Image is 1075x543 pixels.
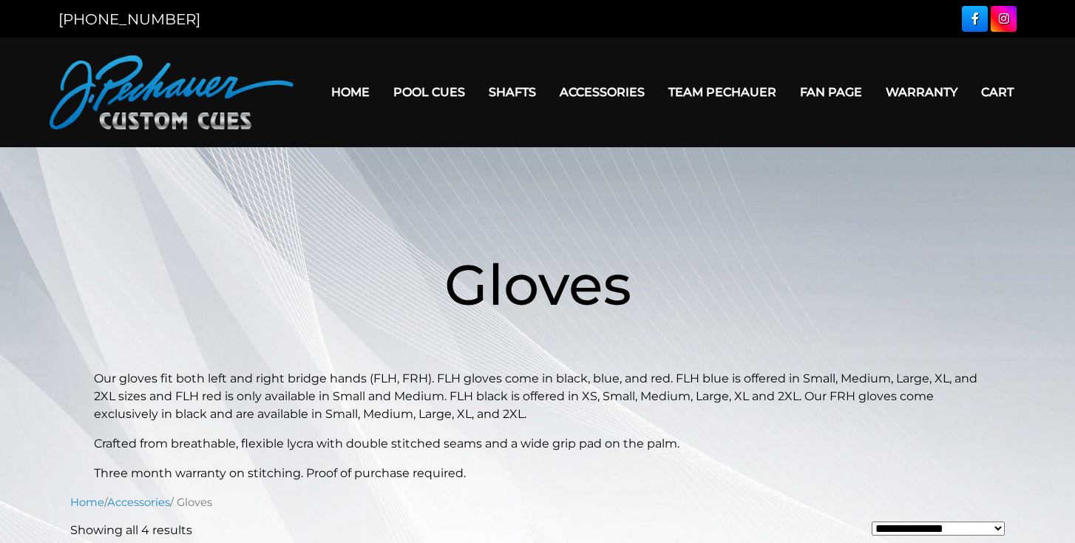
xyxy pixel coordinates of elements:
a: Home [70,496,104,509]
a: Warranty [874,73,969,111]
img: Pechauer Custom Cues [50,55,294,129]
a: Accessories [548,73,657,111]
p: Our gloves fit both left and right bridge hands (FLH, FRH). FLH gloves come in black, blue, and r... [94,370,981,423]
a: Shafts [477,73,548,111]
p: Three month warranty on stitching. Proof of purchase required. [94,465,981,482]
p: Showing all 4 results [70,522,192,539]
a: Cart [969,73,1025,111]
a: Home [319,73,381,111]
a: Pool Cues [381,73,477,111]
a: [PHONE_NUMBER] [58,10,200,28]
select: Shop order [872,522,1005,536]
span: Gloves [444,250,631,319]
a: Team Pechauer [657,73,788,111]
a: Accessories [107,496,170,509]
nav: Breadcrumb [70,494,1005,510]
a: Fan Page [788,73,874,111]
p: Crafted from breathable, flexible lycra with double stitched seams and a wide grip pad on the palm. [94,435,981,453]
